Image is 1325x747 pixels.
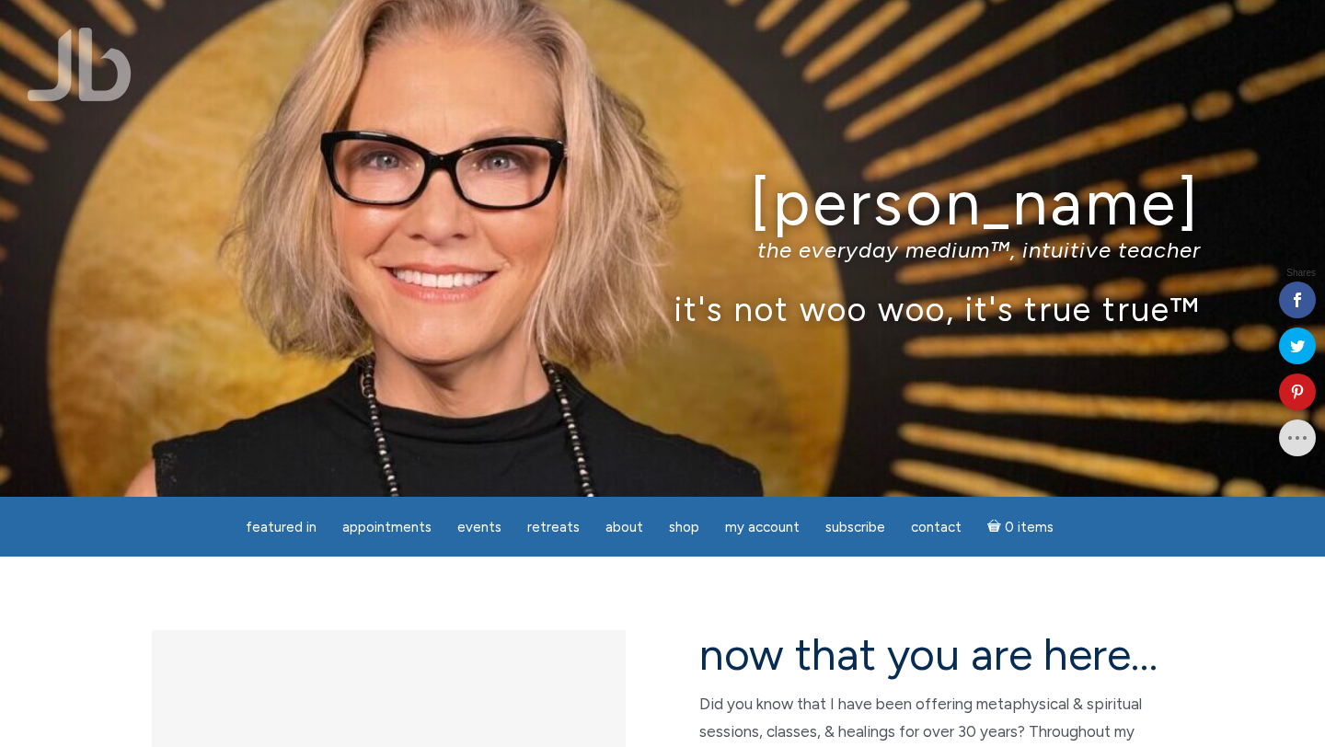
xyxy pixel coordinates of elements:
[246,519,317,535] span: featured in
[669,519,699,535] span: Shop
[814,510,896,546] a: Subscribe
[825,519,885,535] span: Subscribe
[28,28,132,101] img: Jamie Butler. The Everyday Medium
[235,510,328,546] a: featured in
[446,510,513,546] a: Events
[911,519,962,535] span: Contact
[1005,521,1054,534] span: 0 items
[124,168,1201,237] h1: [PERSON_NAME]
[714,510,811,546] a: My Account
[516,510,591,546] a: Retreats
[976,508,1065,546] a: Cart0 items
[527,519,580,535] span: Retreats
[987,519,1005,535] i: Cart
[124,236,1201,263] p: the everyday medium™, intuitive teacher
[1286,269,1316,278] span: Shares
[900,510,973,546] a: Contact
[699,630,1173,679] h2: now that you are here…
[605,519,643,535] span: About
[594,510,654,546] a: About
[331,510,443,546] a: Appointments
[342,519,432,535] span: Appointments
[725,519,800,535] span: My Account
[457,519,501,535] span: Events
[658,510,710,546] a: Shop
[124,289,1201,328] p: it's not woo woo, it's true true™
